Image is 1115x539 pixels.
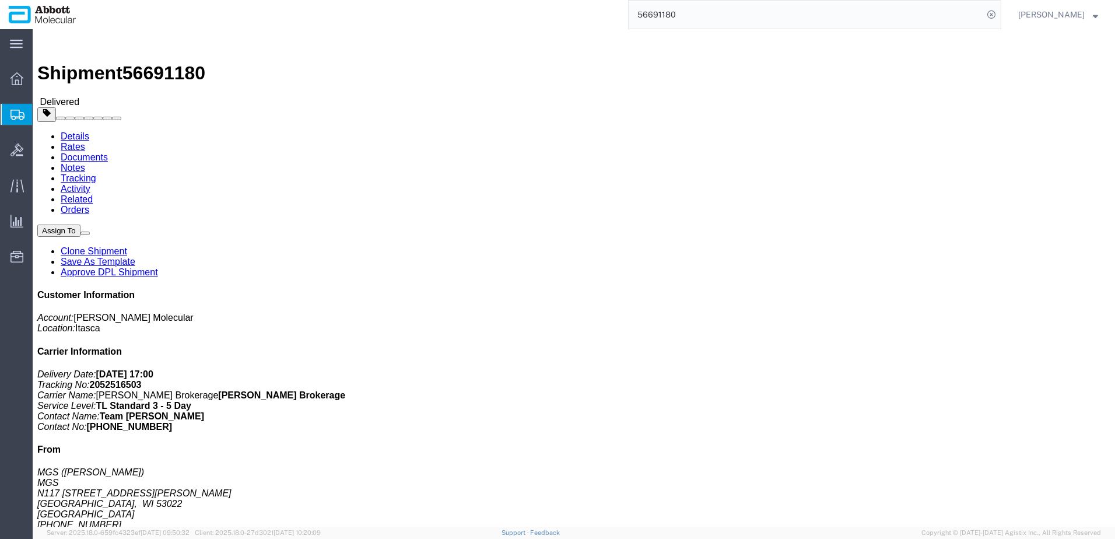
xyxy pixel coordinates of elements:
span: [DATE] 10:20:09 [274,529,321,536]
span: Server: 2025.18.0-659fc4323ef [47,529,190,536]
span: Copyright © [DATE]-[DATE] Agistix Inc., All Rights Reserved [921,528,1101,538]
span: Raza Khan [1018,8,1085,21]
button: [PERSON_NAME] [1018,8,1099,22]
span: [DATE] 09:50:32 [141,529,190,536]
iframe: FS Legacy Container [33,29,1115,527]
img: logo [8,6,76,23]
span: Client: 2025.18.0-27d3021 [195,529,321,536]
a: Feedback [530,529,560,536]
input: Search for shipment number, reference number [629,1,983,29]
a: Support [502,529,531,536]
